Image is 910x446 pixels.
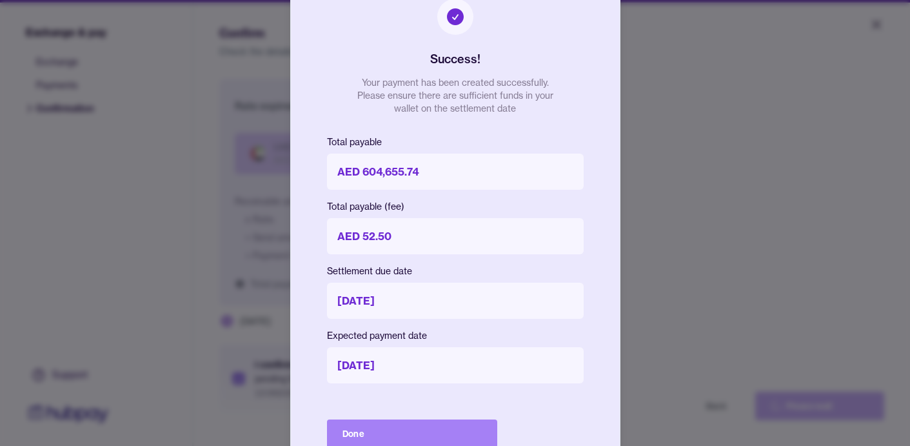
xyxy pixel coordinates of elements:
p: [DATE] [327,347,584,383]
p: Total payable (fee) [327,200,584,213]
p: Expected payment date [327,329,584,342]
p: AED 52.50 [327,218,584,254]
p: [DATE] [327,283,584,319]
p: Total payable [327,136,584,148]
p: AED 604,655.74 [327,154,584,190]
p: Settlement due date [327,265,584,278]
p: Your payment has been created successfully. Please ensure there are sufficient funds in your wall... [352,76,559,115]
h2: Success! [430,50,480,68]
